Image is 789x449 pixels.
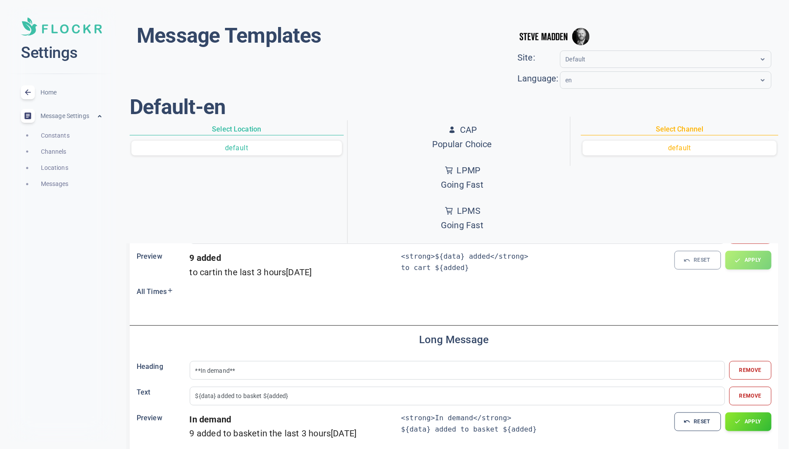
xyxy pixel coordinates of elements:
div: Site: [517,51,560,65]
h6: Text [137,387,190,398]
p: LPMP [457,163,481,178]
a: Constants [24,128,116,144]
h6: Preview [137,412,190,424]
span: [DATE] [286,267,312,277]
h6: Heading [137,361,190,372]
h6: Preview [137,251,190,262]
h2: Settings [21,43,102,63]
a: Channels [24,144,116,160]
img: Soft UI Logo [21,17,102,36]
p: LPMS [457,204,480,218]
div: tabs box [358,124,567,275]
span: Messages [41,179,102,189]
button: default [583,141,777,155]
button: Remove [729,361,772,380]
span: Constants [41,131,102,141]
span: Channels [41,147,102,157]
div: Language: [517,71,560,86]
span: in the last 3 hours [215,267,286,277]
h1: Message Templates [137,23,321,49]
button: default [131,141,342,155]
strong: 9 added [190,253,221,263]
p: Going Fast [441,178,483,192]
span: Locations [41,163,102,173]
div: 9 added to basket [190,426,401,441]
a: Locations [24,160,116,176]
h1: Default - en [130,94,779,120]
p: CAP [460,123,477,137]
code: to cart ${added} [401,263,469,272]
div: tabs box [581,124,779,166]
code: <strong>In demand</strong> [401,414,512,422]
a: Home [7,81,116,105]
h6: All Times [137,286,190,297]
strong: In demand [190,414,232,425]
div: basic tabs example [583,141,777,164]
span: in the last 3 hours [260,428,331,439]
p: Going Fast [441,218,483,233]
h6: Select Location [130,124,344,135]
code: <strong>${data} added</strong> [401,252,529,260]
button: RESET [675,412,722,431]
img: stevemadden [517,23,570,50]
button: APPLY [725,412,772,431]
button: Remove [729,387,772,405]
p: Popular Choice [432,137,492,152]
h4: Long Message [137,333,772,347]
img: e9922e3fc00dd5316fa4c56e6d75935f [572,28,590,45]
a: Messages [24,176,116,192]
span: [DATE] [331,428,356,439]
span: expand_less [96,113,103,120]
div: basic tabs example [131,141,342,164]
div: to cart [190,265,401,280]
code: ${data} added to basket ${added} [401,425,537,433]
h6: Select Channel [581,124,779,135]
